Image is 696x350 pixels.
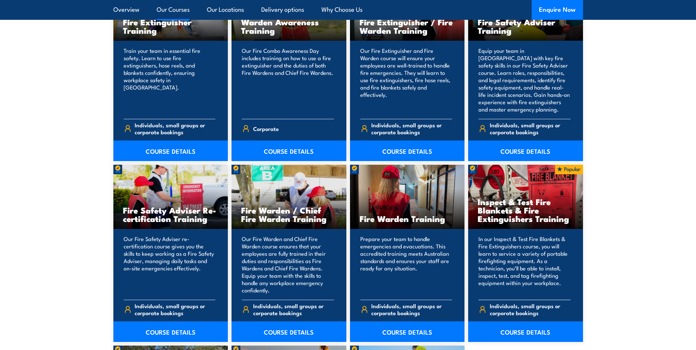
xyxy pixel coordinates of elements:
span: Individuals, small groups or corporate bookings [490,121,571,135]
h3: Fire Safety Adviser Training [478,18,573,34]
a: COURSE DETAILS [468,141,583,161]
h3: Fire Extinguisher Training [123,18,219,34]
p: Equip your team in [GEOGRAPHIC_DATA] with key fire safety skills in our Fire Safety Adviser cours... [478,47,571,113]
p: Our Fire Warden and Chief Fire Warden course ensures that your employees are fully trained in the... [242,235,334,294]
p: Our Fire Combo Awareness Day includes training on how to use a fire extinguisher and the duties o... [242,47,334,113]
p: Our Fire Safety Adviser re-certification course gives you the skills to keep working as a Fire Sa... [124,235,216,294]
span: Individuals, small groups or corporate bookings [490,302,571,316]
a: COURSE DETAILS [113,321,228,342]
span: Individuals, small groups or corporate bookings [371,302,452,316]
p: Our Fire Extinguisher and Fire Warden course will ensure your employees are well-trained to handl... [360,47,452,113]
h3: Fire Safety Adviser Re-certification Training [123,206,219,223]
a: COURSE DETAILS [350,141,465,161]
span: Individuals, small groups or corporate bookings [371,121,452,135]
a: COURSE DETAILS [468,321,583,342]
a: COURSE DETAILS [350,321,465,342]
a: COURSE DETAILS [232,321,346,342]
h3: Fire Warden Training [360,214,455,223]
h3: Fire Extinguisher / Fire Warden Training [360,18,455,34]
span: Individuals, small groups or corporate bookings [135,302,215,316]
span: Individuals, small groups or corporate bookings [253,302,334,316]
span: Corporate [253,123,279,134]
span: Individuals, small groups or corporate bookings [135,121,215,135]
h3: Fire Warden / Chief Fire Warden Training [241,206,337,223]
p: Prepare your team to handle emergencies and evacuations. This accredited training meets Australia... [360,235,452,294]
h3: Fire Extinguisher / Fire Warden / Chief Fire Warden Awareness Training [241,1,337,34]
p: In our Inspect & Test Fire Blankets & Fire Extinguishers course, you will learn to service a vari... [478,235,571,294]
h3: Inspect & Test Fire Blankets & Fire Extinguishers Training [478,197,573,223]
a: COURSE DETAILS [232,141,346,161]
a: COURSE DETAILS [113,141,228,161]
p: Train your team in essential fire safety. Learn to use fire extinguishers, hose reels, and blanke... [124,47,216,113]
